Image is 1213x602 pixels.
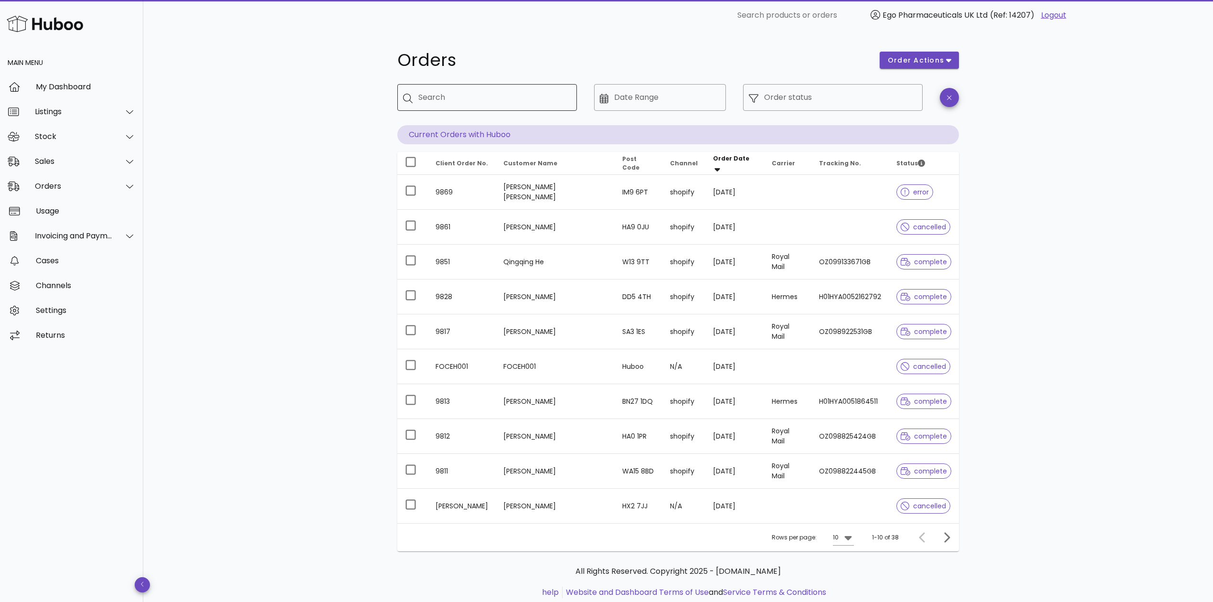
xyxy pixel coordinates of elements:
td: [PERSON_NAME] [496,419,615,454]
th: Client Order No. [428,152,496,175]
div: Cases [36,256,136,265]
td: shopify [662,314,705,349]
span: complete [901,258,947,265]
td: W13 9TT [615,245,662,279]
th: Tracking No. [811,152,889,175]
td: DD5 4TH [615,279,662,314]
td: shopify [662,245,705,279]
td: shopify [662,384,705,419]
td: [DATE] [705,384,764,419]
th: Order Date: Sorted descending. Activate to remove sorting. [705,152,764,175]
th: Channel [662,152,705,175]
span: Client Order No. [436,159,488,167]
th: Post Code [615,152,662,175]
td: H01HYA0051864511 [811,384,889,419]
td: OZ098825424GB [811,419,889,454]
td: 9828 [428,279,496,314]
td: WA15 8BD [615,454,662,489]
td: shopify [662,454,705,489]
td: HA9 0JU [615,210,662,245]
span: Order Date [713,154,749,162]
div: Listings [35,107,113,116]
td: [PERSON_NAME] [496,454,615,489]
td: [DATE] [705,314,764,349]
td: SA3 1ES [615,314,662,349]
td: [PERSON_NAME] [496,210,615,245]
div: Settings [36,306,136,315]
span: Post Code [622,155,639,172]
th: Customer Name [496,152,615,175]
td: H01HYA0052162792 [811,279,889,314]
td: shopify [662,210,705,245]
div: 10 [833,533,839,542]
img: Huboo Logo [7,13,83,34]
p: All Rights Reserved. Copyright 2025 - [DOMAIN_NAME] [405,566,951,577]
a: help [542,587,559,598]
td: [PERSON_NAME] [428,489,496,523]
td: 9811 [428,454,496,489]
td: [DATE] [705,454,764,489]
td: 9813 [428,384,496,419]
td: Huboo [615,349,662,384]
div: Sales [35,157,113,166]
span: order actions [887,55,945,65]
td: Royal Mail [764,454,811,489]
td: FOCEH001 [496,349,615,384]
td: [PERSON_NAME] [PERSON_NAME] [496,175,615,210]
span: Status [896,159,925,167]
td: [DATE] [705,175,764,210]
td: [PERSON_NAME] [496,279,615,314]
div: 10Rows per page: [833,530,854,545]
span: cancelled [901,503,946,509]
a: Website and Dashboard Terms of Use [566,587,709,598]
td: [DATE] [705,489,764,523]
td: [DATE] [705,349,764,384]
p: Current Orders with Huboo [397,125,959,144]
td: Royal Mail [764,314,811,349]
td: HX2 7JJ [615,489,662,523]
span: cancelled [901,363,946,370]
td: Hermes [764,384,811,419]
button: Next page [938,529,955,546]
td: 9812 [428,419,496,454]
td: shopify [662,279,705,314]
div: 1-10 of 38 [872,533,899,542]
td: IM9 6PT [615,175,662,210]
td: HA0 1PR [615,419,662,454]
th: Carrier [764,152,811,175]
div: My Dashboard [36,82,136,91]
div: Rows per page: [772,524,854,551]
td: shopify [662,175,705,210]
div: Orders [35,182,113,191]
td: OZ098922531GB [811,314,889,349]
span: complete [901,328,947,335]
span: Carrier [772,159,795,167]
td: shopify [662,419,705,454]
span: complete [901,468,947,474]
span: Ego Pharmaceuticals UK Ltd [883,10,988,21]
h1: Orders [397,52,868,69]
td: [PERSON_NAME] [496,384,615,419]
td: Qingqing He [496,245,615,279]
th: Status [889,152,959,175]
td: N/A [662,349,705,384]
td: FOCEH001 [428,349,496,384]
td: N/A [662,489,705,523]
div: Stock [35,132,113,141]
td: BN27 1DQ [615,384,662,419]
div: Usage [36,206,136,215]
td: [PERSON_NAME] [496,489,615,523]
span: (Ref: 14207) [990,10,1034,21]
div: Invoicing and Payments [35,231,113,240]
span: error [901,189,929,195]
td: OZ098822445GB [811,454,889,489]
td: Royal Mail [764,419,811,454]
a: Logout [1041,10,1066,21]
div: Channels [36,281,136,290]
td: [DATE] [705,419,764,454]
span: Tracking No. [819,159,861,167]
td: 9869 [428,175,496,210]
td: [DATE] [705,279,764,314]
span: Customer Name [503,159,557,167]
div: Returns [36,331,136,340]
